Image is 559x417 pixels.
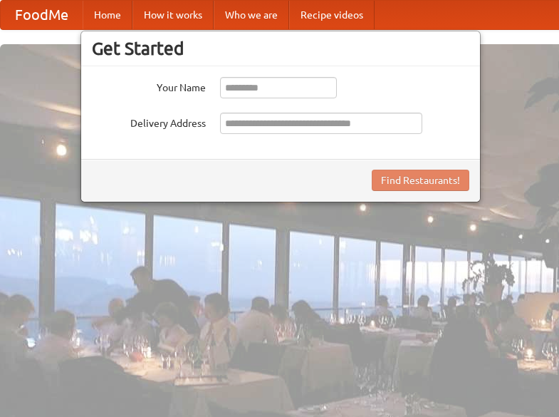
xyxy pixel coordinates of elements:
[92,38,469,59] h3: Get Started
[289,1,375,29] a: Recipe videos
[83,1,132,29] a: Home
[132,1,214,29] a: How it works
[372,170,469,191] button: Find Restaurants!
[92,113,206,130] label: Delivery Address
[214,1,289,29] a: Who we are
[1,1,83,29] a: FoodMe
[92,77,206,95] label: Your Name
